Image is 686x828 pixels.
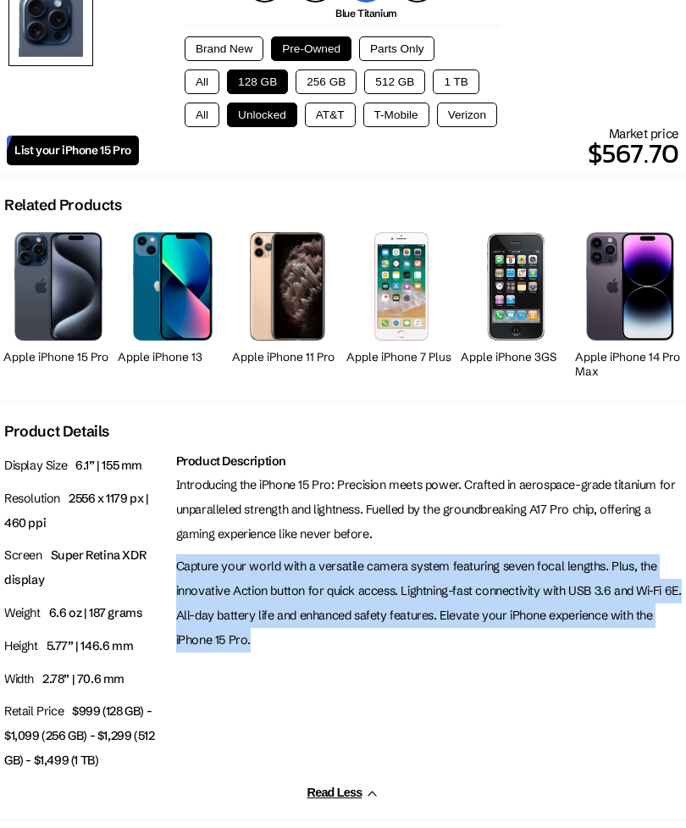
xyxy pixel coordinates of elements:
button: Verizon [437,103,497,127]
button: All [185,103,219,127]
h2: Product Description [176,453,683,469]
h2: Related Products [4,196,122,214]
img: iPhone 14 Pro Max [586,232,674,340]
span: Super Retina XDR display [4,547,146,587]
span: 5.77” | 146.6 mm [47,638,134,653]
span: 2.78” | 70.6 mm [42,671,124,686]
span: 6.6 oz | 187 grams [49,605,143,620]
h2: Apple iPhone 13 [118,350,228,364]
a: iPhone 7 Plus Apple iPhone 7 Plus [346,223,456,383]
button: Read Less [307,786,379,800]
button: 128 GB [227,69,288,94]
a: iPhone 13 Apple iPhone 13 [118,223,228,383]
img: iPhone 3GS [487,232,545,340]
button: 1 TB [433,69,479,94]
p: $567.70 [139,133,679,174]
img: iPhone 11 Pro [250,232,325,341]
button: All [185,69,219,94]
button: AT&T [305,103,356,127]
button: 512 GB [364,69,425,94]
span: 2556 x 1179 px | 460 ppi [4,491,149,531]
button: Parts Only [359,36,434,61]
button: T-Mobile [363,103,429,127]
span: Blue Titanium [335,7,397,19]
img: iPhone 13 [133,232,213,340]
span: $999 (128 GB) - $1,099 (256 GB) - $1,299 (512 GB) - $1,499 (1 TB) [4,703,154,768]
h2: Apple iPhone 11 Pro [232,350,342,364]
span: List your iPhone 15 Pro [14,143,131,158]
p: Width [4,667,168,692]
img: iPhone 15 Pro [14,232,102,341]
button: Unlocked [227,103,297,127]
p: Height [4,634,168,659]
p: Screen [4,543,168,592]
a: iPhone 3GS Apple iPhone 3GS [461,223,571,383]
a: List your iPhone 15 Pro [7,136,139,165]
h2: Apple iPhone 15 Pro [3,350,113,364]
a: iPhone 15 Pro Apple iPhone 15 Pro [3,223,113,383]
a: iPhone 11 Pro Apple iPhone 11 Pro [232,223,342,383]
a: iPhone 14 Pro Max Apple iPhone 14 Pro Max [575,223,685,383]
p: Capture your world with a versatile camera system featuring seven focal lengths. Plus, the innova... [176,554,683,652]
h2: Product Details [4,422,109,441]
div: Market price [139,125,679,174]
p: Display Size [4,453,168,478]
img: iPhone 7 Plus [374,232,428,340]
p: Introducing the iPhone 15 Pro: Precision meets power. Crafted in aerospace-grade titanium for unp... [176,473,683,546]
button: Brand New [185,36,263,61]
span: 6.1” | 155 mm [75,458,142,473]
p: Weight [4,601,168,625]
h2: Apple iPhone 7 Plus [346,350,456,364]
p: Retail Price [4,699,168,772]
p: Resolution [4,486,168,536]
button: 256 GB [296,69,357,94]
h2: Apple iPhone 14 Pro Max [575,350,685,379]
h2: Apple iPhone 3GS [461,350,571,364]
button: Pre-Owned [271,36,351,61]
